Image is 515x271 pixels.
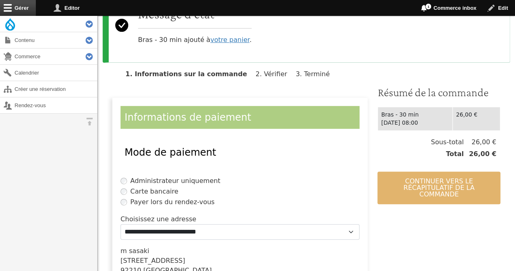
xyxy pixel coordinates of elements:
span: Sous-total [431,137,464,147]
li: Terminé [296,70,336,78]
span: m [121,247,127,255]
div: Bras - 30 min [381,110,449,119]
span: Total [446,149,464,159]
span: 26,00 € [464,149,496,159]
label: Choisissez une adresse [121,214,196,224]
a: votre panier [210,36,250,44]
label: Carte bancaire [130,187,178,196]
span: 1 [425,3,432,10]
button: Orientation horizontale [81,114,97,130]
span: Mode de paiement [125,147,216,158]
h3: Résumé de la commande [377,86,500,99]
span: 26,00 € [464,137,496,147]
td: 26,00 € [453,107,500,130]
label: Administrateur uniquement [130,176,220,186]
div: Bras - 30 min ajouté à . [138,6,252,45]
button: Continuer vers le récapitulatif de la commande [377,172,500,204]
label: Payer lors du rendez-vous [130,197,215,207]
span: Informations de paiement [125,112,251,123]
li: Informations sur la commande [125,70,254,78]
li: Vérifier [256,70,294,78]
span: sasaki [129,247,149,255]
span: [STREET_ADDRESS] [121,257,185,264]
time: [DATE] 08:00 [381,119,418,126]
